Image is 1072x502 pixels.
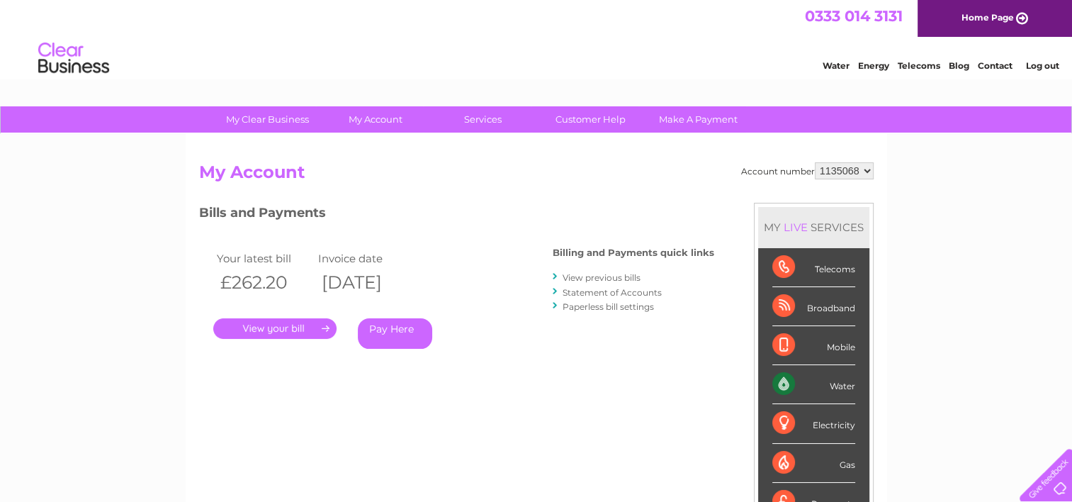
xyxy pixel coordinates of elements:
[772,365,855,404] div: Water
[209,106,326,133] a: My Clear Business
[213,268,315,297] th: £262.20
[772,326,855,365] div: Mobile
[213,318,337,339] a: .
[315,268,417,297] th: [DATE]
[978,60,1012,71] a: Contact
[741,162,874,179] div: Account number
[772,444,855,483] div: Gas
[805,7,903,25] a: 0333 014 3131
[772,287,855,326] div: Broadband
[823,60,850,71] a: Water
[640,106,757,133] a: Make A Payment
[563,287,662,298] a: Statement of Accounts
[553,247,714,258] h4: Billing and Payments quick links
[563,301,654,312] a: Paperless bill settings
[38,37,110,80] img: logo.png
[898,60,940,71] a: Telecoms
[949,60,969,71] a: Blog
[758,207,869,247] div: MY SERVICES
[772,404,855,443] div: Electricity
[199,203,714,228] h3: Bills and Payments
[563,272,641,283] a: View previous bills
[858,60,889,71] a: Energy
[424,106,541,133] a: Services
[315,249,417,268] td: Invoice date
[532,106,649,133] a: Customer Help
[199,162,874,189] h2: My Account
[1025,60,1059,71] a: Log out
[358,318,432,349] a: Pay Here
[202,8,871,69] div: Clear Business is a trading name of Verastar Limited (registered in [GEOGRAPHIC_DATA] No. 3667643...
[772,248,855,287] div: Telecoms
[781,221,811,234] div: LIVE
[317,106,434,133] a: My Account
[213,249,315,268] td: Your latest bill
